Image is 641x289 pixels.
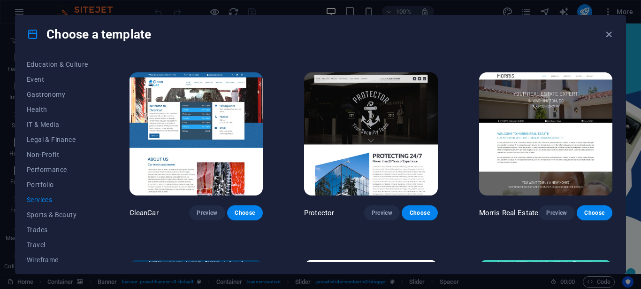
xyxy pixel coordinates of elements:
p: Morris Real Estate [479,208,539,218]
span: Non-Profit [27,151,88,158]
span: Choose [409,209,430,217]
span: Health [27,106,88,113]
p: CleanCar [130,208,159,218]
img: Morris Real Estate [479,72,612,195]
button: Choose [577,205,612,220]
span: Event [27,76,88,83]
button: Non-Profit [27,147,88,162]
button: Services [27,192,88,207]
button: Trades [27,222,88,237]
span: Preview [546,209,567,217]
span: Preview [197,209,217,217]
span: Legal & Finance [27,136,88,143]
button: Preview [539,205,574,220]
button: 3 [23,239,33,249]
button: IT & Media [27,117,88,132]
span: Sports & Beauty [27,211,88,219]
button: 2 [23,228,33,237]
button: Gastronomy [27,87,88,102]
span: Education & Culture [27,61,88,68]
button: Event [27,72,88,87]
span: Gastronomy [27,91,88,98]
button: Health [27,102,88,117]
button: Performance [27,162,88,177]
span: Wireframe [27,256,88,264]
button: Portfolio [27,177,88,192]
button: Wireframe [27,252,88,267]
h4: Choose a template [27,27,151,42]
span: Travel [27,241,88,249]
button: 1 [23,217,33,226]
img: Protector [304,72,437,195]
span: Choose [235,209,255,217]
span: Services [27,196,88,203]
span: Choose [584,209,605,217]
button: Choose [402,205,437,220]
button: Education & Culture [27,57,88,72]
button: Legal & Finance [27,132,88,147]
img: CleanCar [130,72,263,195]
span: IT & Media [27,121,88,128]
button: Preview [189,205,225,220]
span: Preview [372,209,392,217]
button: Choose [227,205,263,220]
span: Performance [27,166,88,173]
span: Trades [27,226,88,234]
button: Travel [27,237,88,252]
p: Protector [304,208,334,218]
span: Portfolio [27,181,88,188]
button: Preview [364,205,400,220]
button: Sports & Beauty [27,207,88,222]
